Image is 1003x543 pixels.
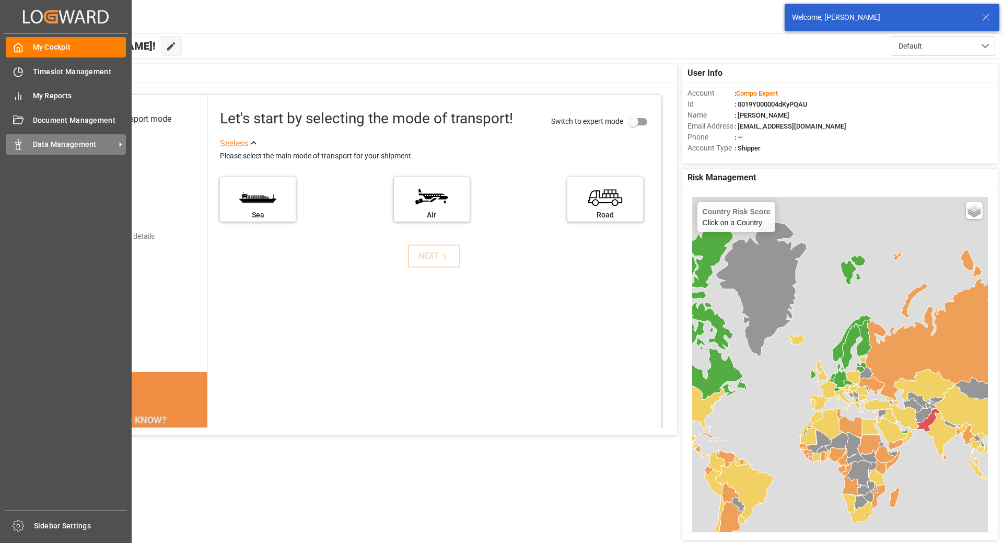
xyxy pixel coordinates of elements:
span: Id [687,99,734,110]
div: Click on a Country [703,207,771,227]
button: open menu [891,36,995,56]
span: Hello [PERSON_NAME]! [43,36,156,56]
span: : [734,89,778,97]
span: Account Type [687,143,734,154]
span: Sidebar Settings [34,521,127,532]
div: Sea [225,210,290,221]
div: Welcome, [PERSON_NAME] [792,12,972,23]
a: Layers [966,202,983,219]
span: Default [899,41,922,52]
span: : [PERSON_NAME] [734,111,789,119]
span: Name [687,110,734,121]
div: NEXT [418,250,450,262]
span: : — [734,133,743,141]
div: DID YOU KNOW? [56,409,207,431]
a: Timeslot Management [6,61,126,82]
div: See less [220,137,248,150]
span: : Shipper [734,144,761,152]
span: Document Management [33,115,126,126]
span: Account [687,88,734,99]
span: Data Management [33,139,115,150]
div: Air [399,210,464,221]
h4: Country Risk Score [703,207,771,216]
span: My Cockpit [33,42,126,53]
span: Email Address [687,121,734,132]
span: User Info [687,67,722,79]
div: Let's start by selecting the mode of transport! [220,108,513,130]
span: My Reports [33,90,126,101]
div: Road [573,210,638,221]
span: Timeslot Management [33,66,126,77]
span: Switch to expert mode [551,117,623,125]
span: Phone [687,132,734,143]
span: : [EMAIL_ADDRESS][DOMAIN_NAME] [734,122,846,130]
button: NEXT [408,245,460,268]
a: My Cockpit [6,37,126,57]
span: Compo Expert [736,89,778,97]
span: : 0019Y000004dKyPQAU [734,100,808,108]
div: Please select the main mode of transport for your shipment. [220,150,654,163]
span: Risk Management [687,171,756,184]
